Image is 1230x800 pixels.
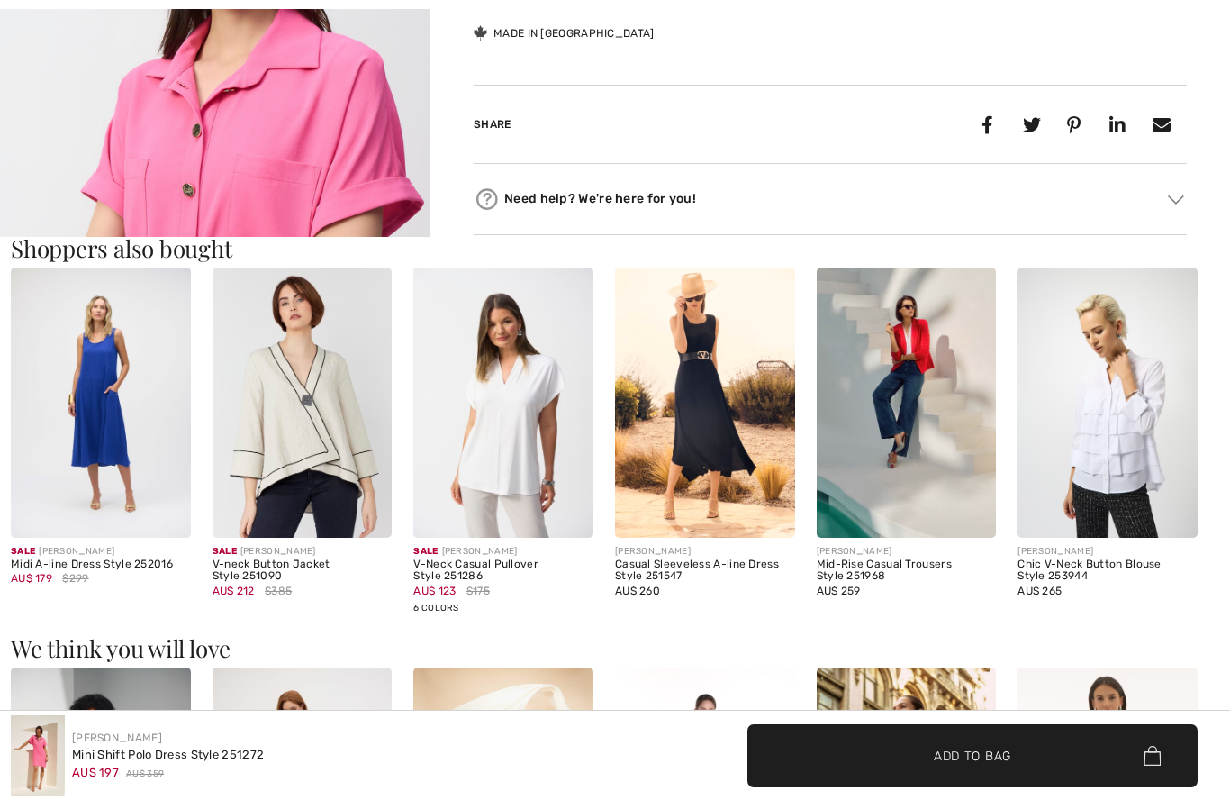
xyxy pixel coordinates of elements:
[615,585,660,597] span: AU$ 260
[474,186,1187,213] div: Need help? We're here for you!
[474,25,655,41] div: Made in [GEOGRAPHIC_DATA]
[747,724,1198,787] button: Add to Bag
[213,545,393,559] div: [PERSON_NAME]
[265,583,292,599] span: $385
[615,545,795,559] div: [PERSON_NAME]
[817,545,997,559] div: [PERSON_NAME]
[413,559,593,584] div: V-Neck Casual Pullover Style 251286
[213,585,255,597] span: AU$ 212
[213,559,393,584] div: V-neck Button Jacket Style 251090
[11,545,191,559] div: [PERSON_NAME]
[72,732,162,744] a: [PERSON_NAME]
[413,546,438,557] span: Sale
[413,585,456,597] span: AU$ 123
[213,268,393,537] img: V-neck Button Jacket Style 251090
[126,768,164,781] span: AU$ 359
[615,559,795,584] div: Casual Sleeveless A-line Dress Style 251547
[1168,195,1184,204] img: Arrow2.svg
[11,572,52,585] span: AU$ 179
[1017,559,1198,584] div: Chic V-Neck Button Blouse Style 253944
[934,746,1011,765] span: Add to Bag
[1144,746,1161,766] img: Bag.svg
[11,559,191,571] div: Midi A-line Dress Style 252016
[817,268,997,537] img: Mid-Rise Casual Trousers Style 251968
[413,545,593,559] div: [PERSON_NAME]
[11,268,191,537] img: Midi A-line Dress Style 252016
[11,637,1219,660] h3: We think you will love
[817,559,997,584] div: Mid-Rise Casual Trousers Style 251968
[72,746,264,764] div: Mini Shift Polo Dress Style 251272
[1017,545,1198,559] div: [PERSON_NAME]
[474,118,511,131] span: Share
[1017,268,1198,537] img: Chic V-Neck Button Blouse Style 253944
[213,546,237,557] span: Sale
[11,237,1219,260] h3: Shoppers also bought
[72,766,119,779] span: AU$ 197
[615,268,795,537] img: Casual Sleeveless A-line Dress Style 251547
[817,585,861,597] span: AU$ 259
[413,603,458,614] span: 6 Colors
[11,546,35,557] span: Sale
[62,570,88,586] span: $299
[413,268,593,537] img: V-Neck Casual Pullover Style 251286
[466,583,490,599] span: $175
[11,715,65,796] img: Mini Shift Polo Dress Style 251272
[1017,585,1062,597] span: AU$ 265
